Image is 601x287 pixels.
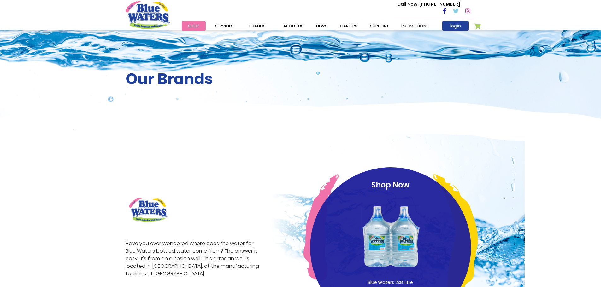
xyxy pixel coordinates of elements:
[126,70,476,88] h2: Our Brands
[334,21,364,31] a: careers
[351,279,430,286] p: Blue Waters 2x8 Litre
[215,23,233,29] span: Services
[360,194,421,279] img: Blue_Waters_2x8_Litre_1_1.png
[126,194,171,226] img: brand logo
[364,21,395,31] a: support
[395,21,435,31] a: Promotions
[310,21,334,31] a: News
[397,1,419,7] span: Call Now :
[126,240,262,278] p: Have you ever wondered where does the water for Blue Waters bottled water come from? The answer i...
[243,21,272,31] a: Brands
[442,21,469,31] a: login
[249,23,266,29] span: Brands
[303,174,339,280] img: pink-curve.png
[182,21,206,31] a: Shop
[188,23,199,29] span: Shop
[397,1,460,8] p: [PHONE_NUMBER]
[126,1,170,29] a: store logo
[209,21,240,31] a: Services
[322,179,459,191] p: Shop Now
[277,21,310,31] a: about us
